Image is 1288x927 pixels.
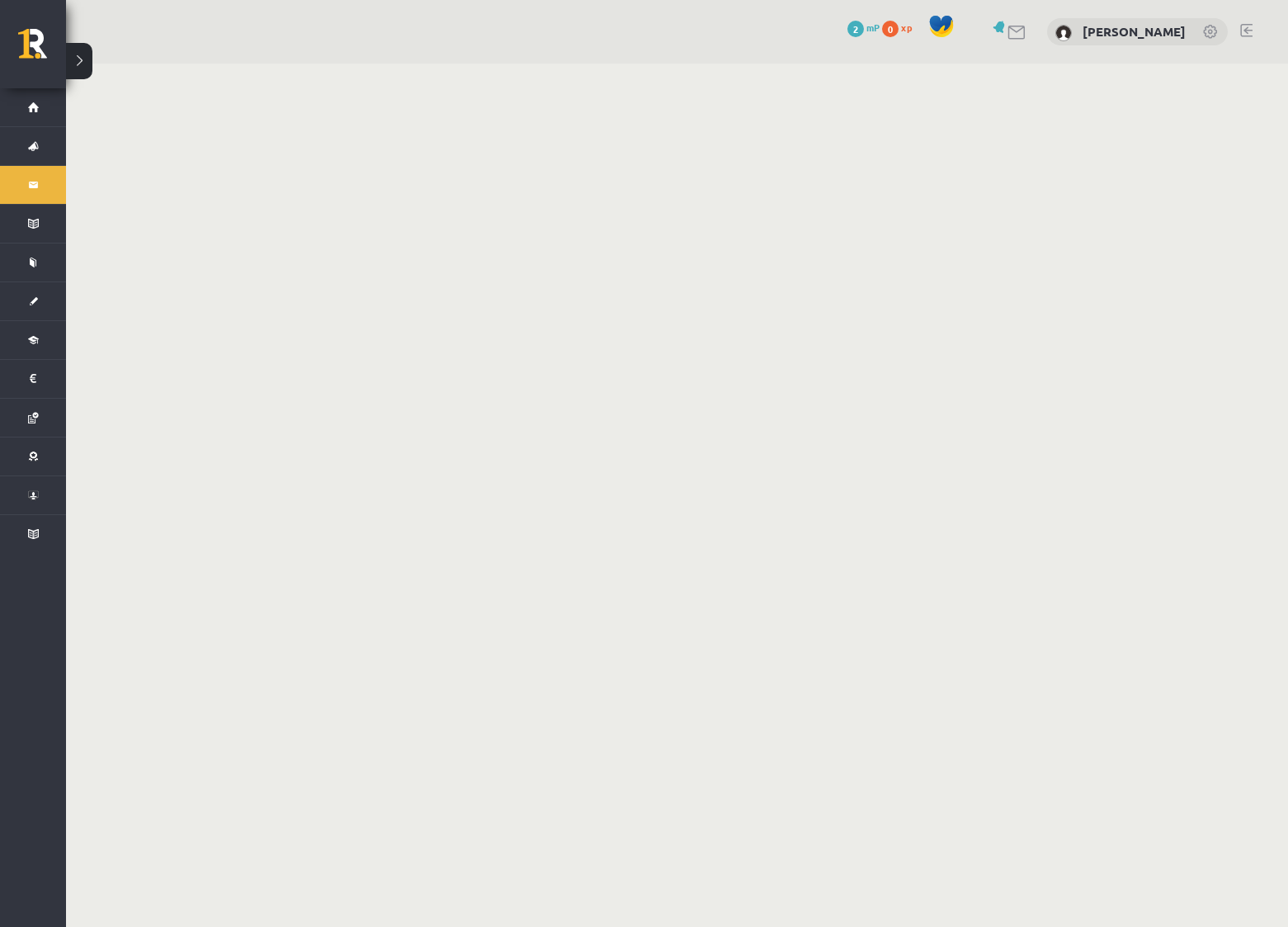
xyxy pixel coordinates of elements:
[866,21,880,34] span: mP
[847,21,880,34] a: 2 mP
[882,21,899,37] span: 0
[882,21,920,34] a: 0 xp
[18,29,66,70] a: Rīgas 1. Tālmācības vidusskola
[1055,25,1072,41] img: Nikoletta Gruzdiņa
[1083,23,1186,40] a: [PERSON_NAME]
[901,21,912,34] span: xp
[847,21,864,37] span: 2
